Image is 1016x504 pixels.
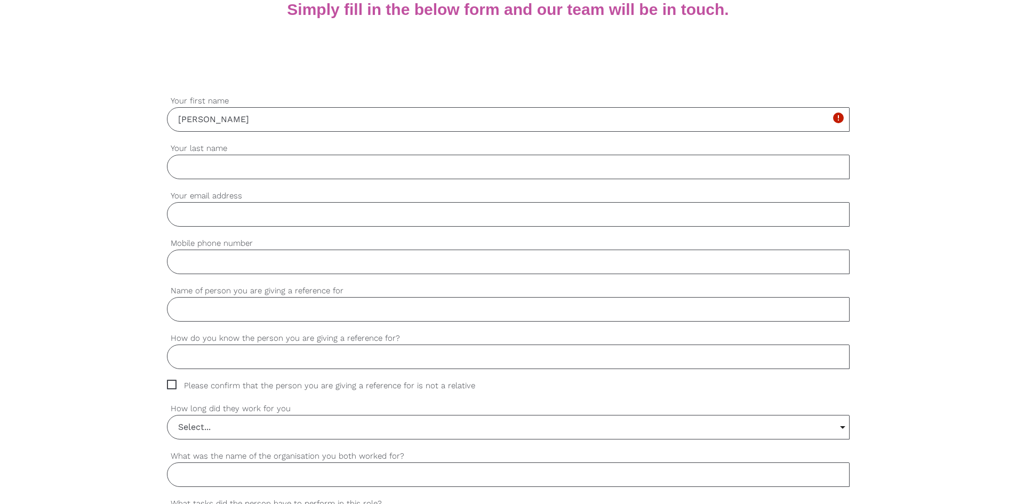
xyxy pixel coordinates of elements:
[167,285,850,297] label: Name of person you are giving a reference for
[167,403,850,415] label: How long did they work for you
[167,332,850,345] label: How do you know the person you are giving a reference for?
[832,111,845,124] i: error
[167,95,850,107] label: Your first name
[167,190,850,202] label: Your email address
[287,1,729,18] b: Simply fill in the below form and our team will be in touch.
[167,380,495,392] span: Please confirm that the person you are giving a reference for is not a relative
[167,142,850,155] label: Your last name
[167,237,850,250] label: Mobile phone number
[167,450,850,462] label: What was the name of the organisation you both worked for?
